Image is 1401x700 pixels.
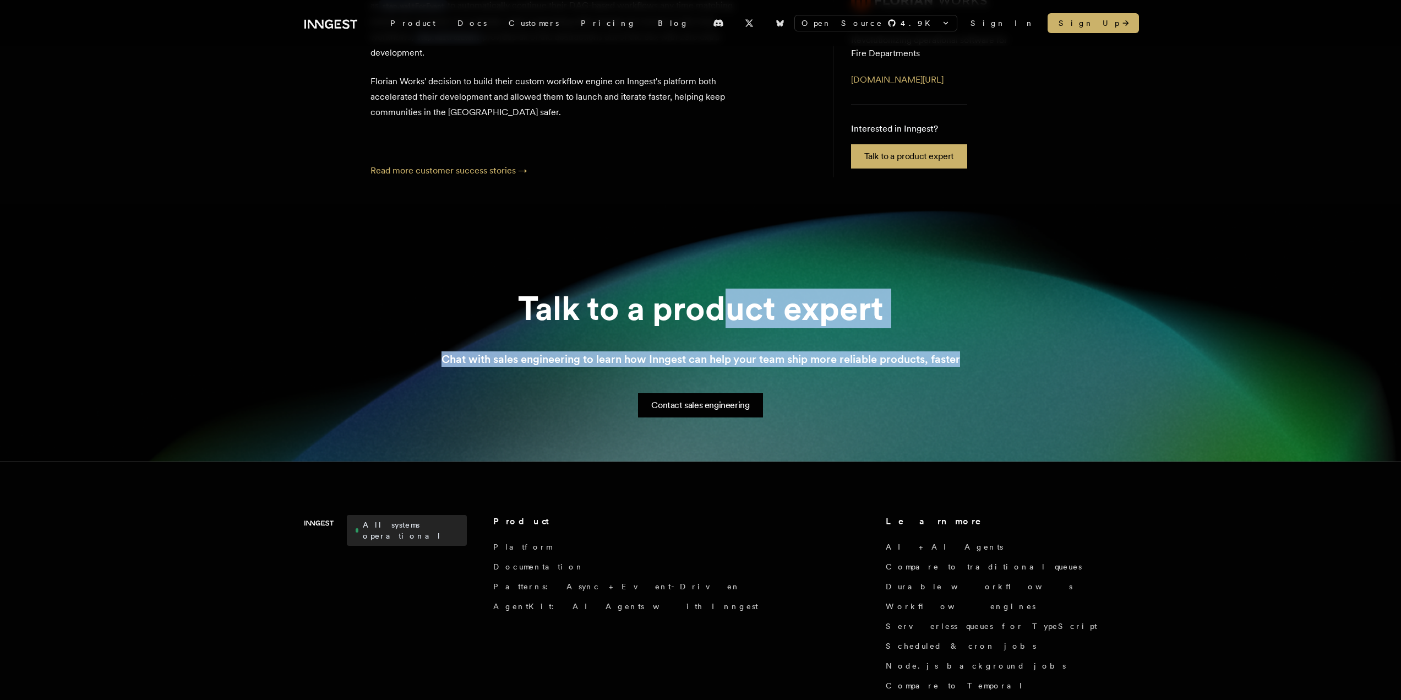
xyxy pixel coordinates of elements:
span: Open Source [802,18,883,29]
a: Docs [446,13,498,33]
a: Talk to a product expert [851,144,967,169]
a: Contact sales engineering [638,393,762,417]
a: All systems operational [347,515,467,546]
a: Scheduled & cron jobs [886,641,1036,652]
a: Serverless queues for TypeScript [886,621,1097,632]
a: Documentation [493,561,584,572]
a: AgentKit: AI Agents with Inngest [493,601,758,612]
a: Read more customer success stories → [370,165,527,176]
p: Interested in Inngest? [851,122,967,135]
a: Sign In [971,18,1034,29]
a: AI + AI Agents [886,541,1003,552]
h4: Product [493,515,758,528]
a: Bluesky [768,14,792,32]
span: 4.9 K [901,18,937,29]
a: Blog [647,13,700,33]
a: X [737,14,761,32]
a: [DOMAIN_NAME][URL] [851,74,944,85]
p: Chat with sales engineering to learn how Inngest can help your team ship more reliable products, ... [441,351,960,367]
a: Workflow engines [886,601,1035,612]
p: Revolutionizing operational software for Fire Departments [851,34,1013,60]
a: Discord [706,14,731,32]
a: Node.js background jobs [886,660,1066,671]
h4: Learn more [886,515,1097,528]
a: Platform [493,541,552,552]
a: Customers [498,13,570,33]
a: Patterns: Async + Event-Driven [493,581,740,592]
h2: Talk to a product expert [518,292,884,325]
a: Compare to traditional queues [886,561,1082,572]
a: Compare to Temporal [886,680,1023,691]
a: Durable workflows [886,581,1072,592]
a: Pricing [570,13,647,33]
a: Sign Up [1048,13,1139,33]
div: Product [379,13,446,33]
p: Florian Works' decision to build their custom workflow engine on Inngest's platform both accelera... [370,74,756,120]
